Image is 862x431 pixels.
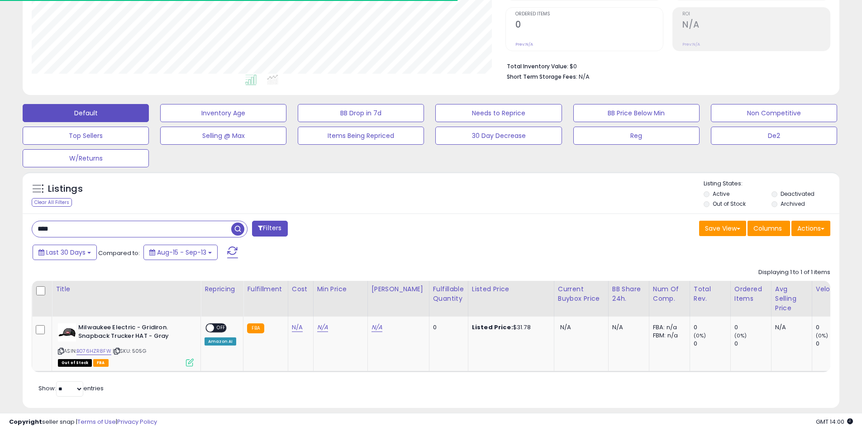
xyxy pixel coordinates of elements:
[435,104,562,122] button: Needs to Reprice
[558,284,605,303] div: Current Buybox Price
[682,19,830,32] h2: N/A
[682,42,700,47] small: Prev: N/A
[252,221,287,237] button: Filters
[292,323,303,332] a: N/A
[816,284,849,294] div: Velocity
[507,62,568,70] b: Total Inventory Value:
[781,200,805,208] label: Archived
[734,323,771,332] div: 0
[38,384,104,393] span: Show: entries
[298,127,424,145] button: Items Being Repriced
[113,347,146,355] span: | SKU: 505G
[713,190,729,198] label: Active
[76,347,111,355] a: B076HZR8FW
[58,323,194,365] div: ASIN:
[816,332,829,339] small: (0%)
[711,127,837,145] button: De2
[371,284,425,294] div: [PERSON_NAME]
[433,284,464,303] div: Fulfillable Quantity
[48,183,83,195] h5: Listings
[56,284,197,294] div: Title
[143,245,218,260] button: Aug-15 - Sep-13
[713,200,746,208] label: Out of Stock
[694,332,706,339] small: (0%)
[515,12,663,17] span: Ordered Items
[9,418,157,426] div: seller snap | |
[694,323,730,332] div: 0
[573,104,700,122] button: BB Price Below Min
[579,72,590,81] span: N/A
[515,42,533,47] small: Prev: N/A
[653,284,686,303] div: Num of Comp.
[515,19,663,32] h2: 0
[758,268,830,277] div: Displaying 1 to 1 of 1 items
[734,284,767,303] div: Ordered Items
[435,127,562,145] button: 30 Day Decrease
[317,323,328,332] a: N/A
[781,190,814,198] label: Deactivated
[247,323,264,333] small: FBA
[77,417,116,426] a: Terms of Use
[58,323,76,341] img: 41Bbi564SdL._SL40_.jpg
[23,149,149,167] button: W/Returns
[371,323,382,332] a: N/A
[816,417,853,426] span: 2025-10-14 14:00 GMT
[704,180,839,188] p: Listing States:
[298,104,424,122] button: BB Drop in 7d
[23,104,149,122] button: Default
[46,248,86,257] span: Last 30 Days
[734,332,747,339] small: (0%)
[33,245,97,260] button: Last 30 Days
[507,60,824,71] li: $0
[472,323,513,332] b: Listed Price:
[205,284,239,294] div: Repricing
[775,284,808,313] div: Avg Selling Price
[247,284,284,294] div: Fulfillment
[775,323,805,332] div: N/A
[23,127,149,145] button: Top Sellers
[573,127,700,145] button: Reg
[816,340,852,348] div: 0
[734,340,771,348] div: 0
[292,284,310,294] div: Cost
[472,284,550,294] div: Listed Price
[205,337,236,346] div: Amazon AI
[78,323,188,342] b: Milwaukee Electric - Gridiron. Snapback Trucker HAT - Gray
[98,249,140,257] span: Compared to:
[699,221,746,236] button: Save View
[653,323,683,332] div: FBA: n/a
[612,284,645,303] div: BB Share 24h.
[157,248,206,257] span: Aug-15 - Sep-13
[653,332,683,340] div: FBM: n/a
[117,417,157,426] a: Privacy Policy
[791,221,830,236] button: Actions
[32,198,72,207] div: Clear All Filters
[58,359,92,367] span: All listings that are currently out of stock and unavailable for purchase on Amazon
[93,359,109,367] span: FBA
[612,323,642,332] div: N/A
[317,284,364,294] div: Min Price
[816,323,852,332] div: 0
[711,104,837,122] button: Non Competitive
[682,12,830,17] span: ROI
[9,417,42,426] strong: Copyright
[694,340,730,348] div: 0
[694,284,727,303] div: Total Rev.
[433,323,461,332] div: 0
[214,324,229,332] span: OFF
[753,224,782,233] span: Columns
[160,127,286,145] button: Selling @ Max
[748,221,790,236] button: Columns
[472,323,547,332] div: $31.78
[160,104,286,122] button: Inventory Age
[507,73,577,81] b: Short Term Storage Fees:
[560,323,571,332] span: N/A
